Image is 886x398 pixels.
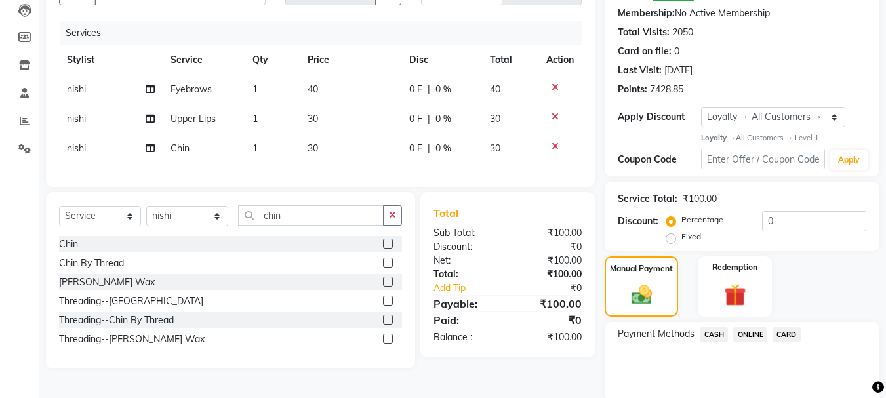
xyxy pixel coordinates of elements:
[245,45,300,75] th: Qty
[300,45,401,75] th: Price
[650,83,683,96] div: 7428.85
[490,113,500,125] span: 30
[67,83,86,95] span: nishi
[508,296,592,311] div: ₹100.00
[610,263,673,275] label: Manual Payment
[508,330,592,344] div: ₹100.00
[67,142,86,154] span: nishi
[59,237,78,251] div: Chin
[252,113,258,125] span: 1
[618,192,677,206] div: Service Total:
[433,207,464,220] span: Total
[618,153,700,167] div: Coupon Code
[59,275,155,289] div: [PERSON_NAME] Wax
[409,83,422,96] span: 0 F
[830,150,868,170] button: Apply
[618,26,670,39] div: Total Visits:
[508,268,592,281] div: ₹100.00
[409,142,422,155] span: 0 F
[618,83,647,96] div: Points:
[618,7,675,20] div: Membership:
[435,112,451,126] span: 0 %
[252,142,258,154] span: 1
[683,192,717,206] div: ₹100.00
[717,281,753,308] img: _gift.svg
[538,45,582,75] th: Action
[618,64,662,77] div: Last Visit:
[59,332,205,346] div: Threading--[PERSON_NAME] Wax
[59,313,174,327] div: Threading--Chin By Thread
[701,132,866,144] div: All Customers → Level 1
[674,45,679,58] div: 0
[435,142,451,155] span: 0 %
[618,7,866,20] div: No Active Membership
[701,133,736,142] strong: Loyalty →
[508,240,592,254] div: ₹0
[308,83,318,95] span: 40
[424,268,508,281] div: Total:
[308,142,318,154] span: 30
[401,45,482,75] th: Disc
[508,312,592,328] div: ₹0
[482,45,539,75] th: Total
[618,327,695,341] span: Payment Methods
[508,226,592,240] div: ₹100.00
[252,83,258,95] span: 1
[435,83,451,96] span: 0 %
[171,83,212,95] span: Eyebrows
[59,256,124,270] div: Chin By Thread
[59,294,203,308] div: Threading--[GEOGRAPHIC_DATA]
[59,45,163,75] th: Stylist
[424,254,508,268] div: Net:
[712,262,757,273] label: Redemption
[490,83,500,95] span: 40
[681,214,723,226] label: Percentage
[625,283,658,306] img: _cash.svg
[508,254,592,268] div: ₹100.00
[522,281,592,295] div: ₹0
[490,142,500,154] span: 30
[428,83,430,96] span: |
[424,240,508,254] div: Discount:
[409,112,422,126] span: 0 F
[733,327,767,342] span: ONLINE
[618,45,672,58] div: Card on file:
[428,112,430,126] span: |
[618,110,700,124] div: Apply Discount
[171,113,216,125] span: Upper Lips
[672,26,693,39] div: 2050
[428,142,430,155] span: |
[424,281,521,295] a: Add Tip
[67,113,86,125] span: nishi
[424,330,508,344] div: Balance :
[681,231,701,243] label: Fixed
[773,327,801,342] span: CARD
[238,205,384,226] input: Search or Scan
[424,226,508,240] div: Sub Total:
[701,149,825,169] input: Enter Offer / Coupon Code
[700,327,728,342] span: CASH
[424,312,508,328] div: Paid:
[163,45,245,75] th: Service
[60,21,592,45] div: Services
[171,142,190,154] span: Chin
[664,64,693,77] div: [DATE]
[424,296,508,311] div: Payable:
[618,214,658,228] div: Discount:
[308,113,318,125] span: 30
